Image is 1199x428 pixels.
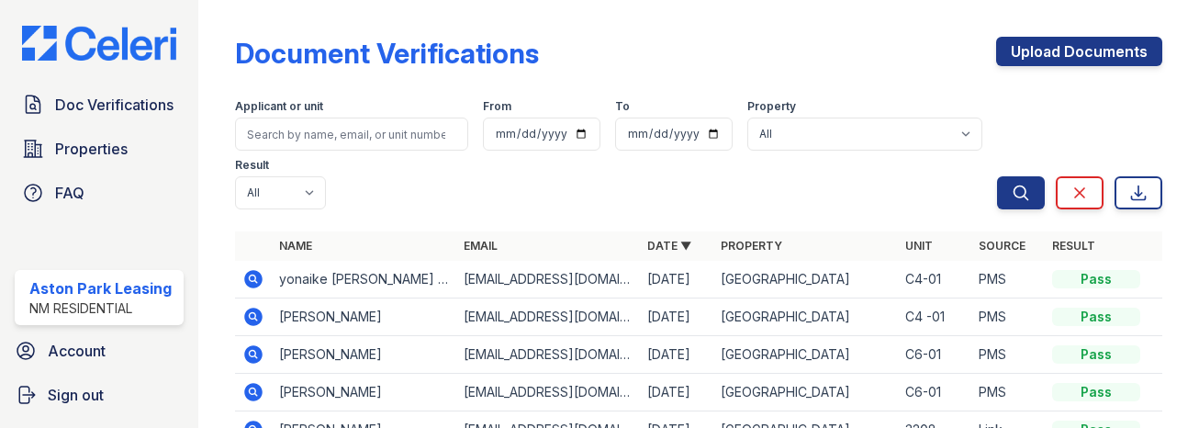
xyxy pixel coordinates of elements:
[235,37,539,70] div: Document Verifications
[971,261,1045,298] td: PMS
[456,298,641,336] td: [EMAIL_ADDRESS][DOMAIN_NAME]
[15,130,184,167] a: Properties
[713,298,898,336] td: [GEOGRAPHIC_DATA]
[640,261,713,298] td: [DATE]
[29,299,172,318] div: NM Residential
[898,298,971,336] td: C4 -01
[464,239,498,253] a: Email
[898,336,971,374] td: C6-01
[55,138,128,160] span: Properties
[235,158,269,173] label: Result
[456,374,641,411] td: [EMAIL_ADDRESS][DOMAIN_NAME]
[971,336,1045,374] td: PMS
[7,26,191,61] img: CE_Logo_Blue-a8612792a0a2168367f1c8372b55b34899dd931a85d93a1a3d3e32e68fde9ad4.png
[1052,345,1140,364] div: Pass
[640,374,713,411] td: [DATE]
[905,239,933,253] a: Unit
[647,239,691,253] a: Date ▼
[272,374,456,411] td: [PERSON_NAME]
[29,277,172,299] div: Aston Park Leasing
[971,298,1045,336] td: PMS
[48,384,104,406] span: Sign out
[456,336,641,374] td: [EMAIL_ADDRESS][DOMAIN_NAME]
[456,261,641,298] td: [EMAIL_ADDRESS][DOMAIN_NAME]
[483,99,511,114] label: From
[979,239,1025,253] a: Source
[713,374,898,411] td: [GEOGRAPHIC_DATA]
[235,99,323,114] label: Applicant or unit
[15,86,184,123] a: Doc Verifications
[7,377,191,413] a: Sign out
[1052,239,1095,253] a: Result
[640,298,713,336] td: [DATE]
[898,374,971,411] td: C6-01
[615,99,630,114] label: To
[971,374,1045,411] td: PMS
[721,239,782,253] a: Property
[48,340,106,362] span: Account
[272,298,456,336] td: [PERSON_NAME]
[7,332,191,369] a: Account
[1052,270,1140,288] div: Pass
[996,37,1162,66] a: Upload Documents
[15,175,184,211] a: FAQ
[55,182,84,204] span: FAQ
[279,239,312,253] a: Name
[640,336,713,374] td: [DATE]
[272,261,456,298] td: yonaike [PERSON_NAME] [PERSON_NAME]
[713,261,898,298] td: [GEOGRAPHIC_DATA]
[898,261,971,298] td: C4-01
[713,336,898,374] td: [GEOGRAPHIC_DATA]
[1052,308,1140,326] div: Pass
[1052,383,1140,401] div: Pass
[55,94,174,116] span: Doc Verifications
[235,118,468,151] input: Search by name, email, or unit number
[272,336,456,374] td: [PERSON_NAME]
[747,99,796,114] label: Property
